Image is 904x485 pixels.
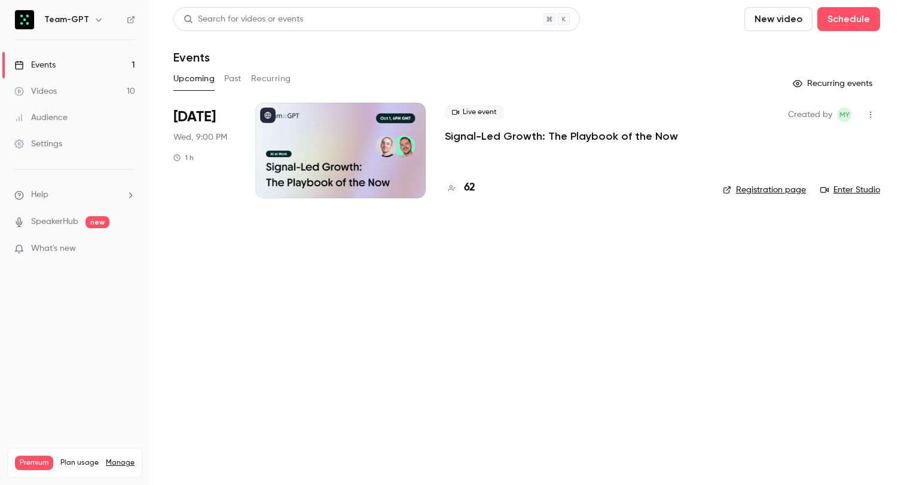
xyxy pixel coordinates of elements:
[723,184,806,196] a: Registration page
[173,50,210,65] h1: Events
[173,69,215,88] button: Upcoming
[106,458,135,468] a: Manage
[14,138,62,150] div: Settings
[744,7,813,31] button: New video
[173,153,194,162] div: 1 h
[788,108,832,122] span: Created by
[173,108,216,127] span: [DATE]
[14,189,135,201] li: help-dropdown-opener
[787,74,880,93] button: Recurring events
[15,456,53,470] span: Premium
[445,105,504,119] span: Live event
[44,14,89,26] h6: Team-GPT
[60,458,99,468] span: Plan usage
[839,108,850,122] span: MY
[837,108,851,122] span: Martin Yochev
[31,189,48,201] span: Help
[445,180,475,196] a: 62
[31,216,78,228] a: SpeakerHub
[464,180,475,196] h4: 62
[173,131,227,143] span: Wed, 9:00 PM
[817,7,880,31] button: Schedule
[445,129,678,143] a: Signal-Led Growth: The Playbook of the Now
[85,216,109,228] span: new
[14,112,68,124] div: Audience
[31,242,76,255] span: What's new
[15,10,34,29] img: Team-GPT
[184,13,303,26] div: Search for videos or events
[121,244,135,254] iframe: Noticeable Trigger
[14,59,56,71] div: Events
[820,184,880,196] a: Enter Studio
[251,69,291,88] button: Recurring
[224,69,242,88] button: Past
[173,103,236,198] div: Oct 1 Wed, 9:00 PM (Europe/Sofia)
[14,85,57,97] div: Videos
